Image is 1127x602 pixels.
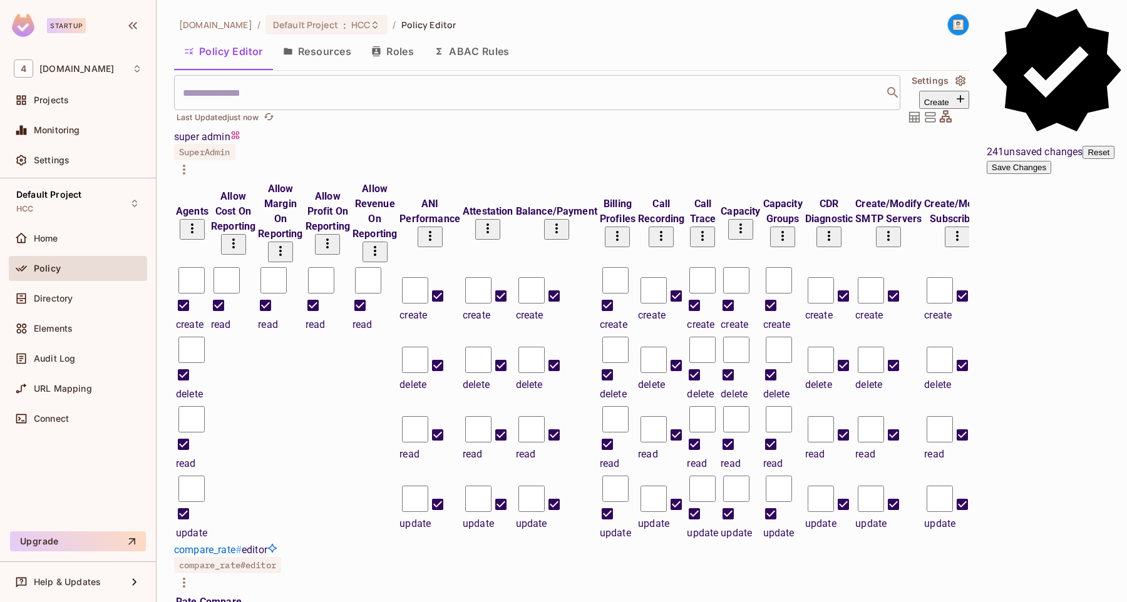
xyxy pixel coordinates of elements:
[463,377,513,392] div: delete
[855,198,922,225] span: Create/Modify SMTP Servers
[763,198,803,225] span: Capacity Groups
[399,516,460,531] div: update
[721,317,760,332] div: create
[805,377,853,392] div: delete
[948,14,969,35] img: naeem.sarwar@46labs.com
[174,557,281,573] span: compare_rate#editor
[259,110,276,125] span: Refresh is not available in edit mode.
[401,19,456,31] span: Policy Editor
[34,263,61,273] span: Policy
[600,317,636,332] div: create
[805,308,853,323] div: create
[235,544,242,556] span: #
[687,526,718,541] div: update
[638,308,684,323] div: create
[638,516,684,531] div: update
[176,317,208,332] div: create
[987,146,1083,158] span: 241 unsaved change s
[805,198,853,225] span: CDR Diagnostic
[176,205,208,217] span: Agents
[687,387,718,402] div: delete
[855,516,922,531] div: update
[721,526,760,541] div: update
[211,317,255,332] div: read
[10,531,146,551] button: Upgrade
[600,198,636,225] span: Billing Profiles
[855,447,922,462] div: read
[273,36,361,67] button: Resources
[463,205,513,217] span: Attestation
[174,544,267,556] span: editor
[924,377,991,392] div: delete
[855,308,922,323] div: create
[924,516,991,531] div: update
[34,155,69,165] span: Settings
[16,204,33,214] span: HCC
[638,377,684,392] div: delete
[306,190,350,232] span: Allow Profit On Reporting
[638,198,684,225] span: Call Recording
[177,113,259,123] p: Last Updated just now
[600,387,636,402] div: delete
[351,19,370,31] span: HCC
[176,387,208,402] div: delete
[361,36,424,67] button: Roles
[399,377,460,392] div: delete
[353,183,397,240] span: Allow Revenue On Reporting
[264,111,274,124] span: refresh
[34,384,92,394] span: URL Mapping
[924,198,991,225] span: Create/Modify Subscribers
[174,144,235,160] span: SuperAdmin
[638,447,684,462] div: read
[393,19,396,31] li: /
[306,317,350,332] div: read
[1083,146,1114,159] button: Reset
[174,544,242,556] span: compare_rate
[919,91,969,109] button: Create
[763,456,803,471] div: read
[257,19,260,31] li: /
[34,354,75,364] span: Audit Log
[34,125,80,135] span: Monitoring
[600,456,636,471] div: read
[516,516,597,531] div: update
[763,526,803,541] div: update
[258,183,302,240] span: Allow Margin On Reporting
[399,308,460,323] div: create
[179,19,252,31] span: the active workspace
[176,526,208,541] div: update
[261,110,276,125] button: refresh
[12,14,34,37] img: SReyMgAAAABJRU5ErkJggg==
[855,377,922,392] div: delete
[721,205,760,217] span: Capacity
[14,59,33,78] span: 4
[424,36,520,67] button: ABAC Rules
[399,447,460,462] div: read
[987,161,1051,174] button: Save Changes
[273,19,338,31] span: Default Project
[174,130,969,145] div: super admin
[687,456,718,471] div: read
[34,95,69,105] span: Projects
[342,20,347,30] span: :
[34,414,69,424] span: Connect
[211,190,255,232] span: Allow Cost On Reporting
[34,233,58,243] span: Home
[516,205,597,217] span: Balance/Payment
[516,377,597,392] div: delete
[924,447,991,462] div: read
[805,516,853,531] div: update
[39,64,114,74] span: Workspace: 46labs.com
[690,198,716,225] span: Call Trace
[463,308,513,323] div: create
[516,308,597,323] div: create
[805,447,853,462] div: read
[463,447,513,462] div: read
[924,308,991,323] div: create
[687,317,718,332] div: create
[907,71,969,91] button: Settings
[174,36,273,67] button: Policy Editor
[399,198,460,225] span: ANI Performance
[721,456,760,471] div: read
[34,293,73,304] span: Directory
